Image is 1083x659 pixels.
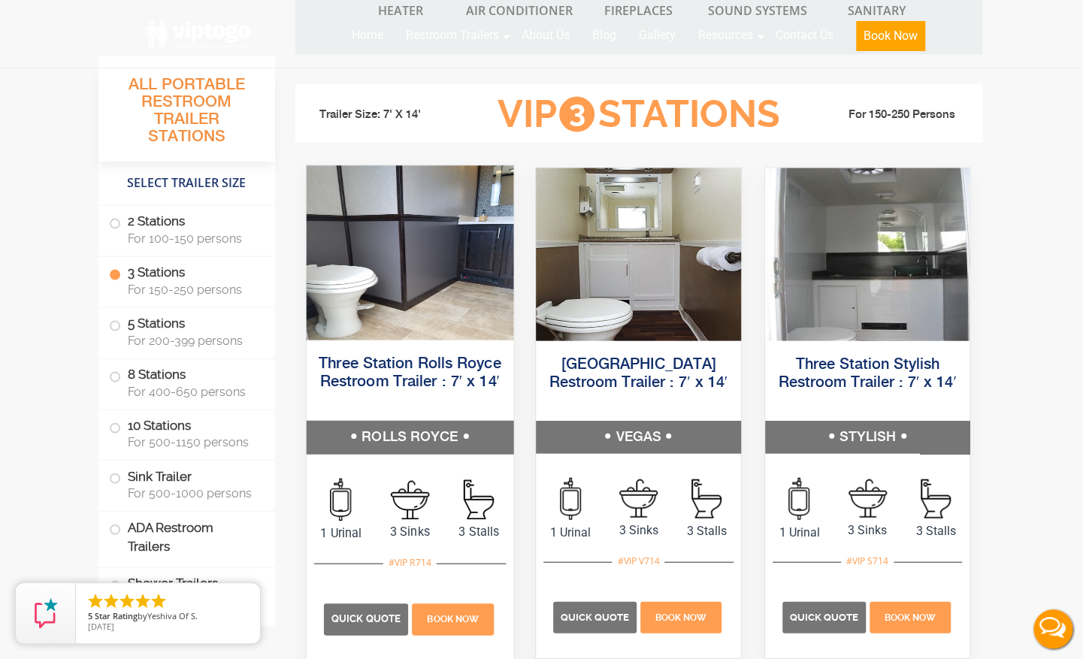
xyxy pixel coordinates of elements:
[109,308,265,355] label: 5 Stations
[885,612,936,623] span: Book Now
[102,592,120,610] li: 
[95,610,138,621] span: Star Rating
[383,552,436,572] div: #VIP R714
[536,168,741,341] img: Side view of three station restroom trailer with three separate doors with signs
[150,592,168,610] li: 
[395,19,510,52] a: Restroom Trailers
[867,609,952,624] a: Book Now
[128,486,257,500] span: For 500-1000 persons
[375,523,444,541] span: 3 Sinks
[619,479,658,518] img: an icon of sink
[88,612,248,622] span: by
[790,612,858,623] span: Quick Quote
[673,522,741,540] span: 3 Stalls
[473,94,803,135] h3: VIP Stations
[109,206,265,252] label: 2 Stations
[128,231,257,246] span: For 100-150 persons
[612,552,664,571] div: #VIP V714
[128,385,257,399] span: For 400-650 persons
[330,478,351,521] img: an icon of urinal
[331,613,401,624] span: Quick Quote
[109,359,265,406] label: 8 Stations
[849,479,887,518] img: an icon of sink
[788,478,809,520] img: an icon of urinal
[604,521,673,540] span: 3 Sinks
[444,523,513,541] span: 3 Stalls
[561,612,629,623] span: Quick Quote
[902,522,970,540] span: 3 Stalls
[109,568,265,600] label: Shower Trailers
[128,334,257,348] span: For 200-399 persons
[856,21,925,51] button: Book Now
[841,552,894,571] div: #VIP S714
[323,611,410,625] a: Quick Quote
[845,19,936,60] a: Book Now
[109,461,265,507] label: Sink Trailer
[921,479,951,518] img: an icon of stall
[639,609,724,624] a: Book Now
[306,421,513,454] h5: ROLLS ROYCE
[833,521,902,540] span: 3 Sinks
[306,524,375,543] span: 1 Urinal
[88,621,114,632] span: [DATE]
[109,410,265,457] label: 10 Stations
[86,592,104,610] li: 
[655,612,706,623] span: Book Now
[427,614,479,624] span: Book Now
[559,97,594,132] span: 3
[687,19,764,52] a: Resources
[147,610,198,621] span: Yeshiva Of S.
[779,357,957,391] a: Three Station Stylish Restroom Trailer : 7′ x 14′
[553,609,639,624] a: Quick Quote
[510,19,581,52] a: About Us
[765,524,833,542] span: 1 Urinal
[581,19,628,52] a: Blog
[88,610,92,621] span: 5
[803,106,972,124] li: For 150-250 Persons
[410,611,495,625] a: Book Now
[306,165,513,340] img: Side view of three station restroom trailer with three separate doors with signs
[560,478,581,520] img: an icon of urinal
[1023,599,1083,659] button: Live Chat
[782,609,868,624] a: Quick Quote
[628,19,687,52] a: Gallery
[340,19,395,52] a: Home
[463,479,493,519] img: an icon of stall
[549,357,728,391] a: [GEOGRAPHIC_DATA] Restroom Trailer : 7′ x 14′
[691,479,721,518] img: an icon of stall
[128,435,257,449] span: For 500-1150 persons
[134,592,152,610] li: 
[31,598,61,628] img: Review Rating
[536,524,604,542] span: 1 Urinal
[390,480,429,519] img: an icon of sink
[98,71,275,162] h3: All Portable Restroom Trailer Stations
[536,421,741,454] h5: VEGAS
[98,169,275,198] h4: Select Trailer Size
[319,356,501,390] a: Three Station Rolls Royce Restroom Trailer : 7′ x 14′
[109,512,265,563] label: ADA Restroom Trailers
[764,19,845,52] a: Contact Us
[765,421,970,454] h5: STYLISH
[109,257,265,304] label: 3 Stations
[128,283,257,297] span: For 150-250 persons
[306,92,474,138] li: Trailer Size: 7' X 14'
[118,592,136,610] li: 
[765,168,970,341] img: Side view of three station restroom trailer with three separate doors with signs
